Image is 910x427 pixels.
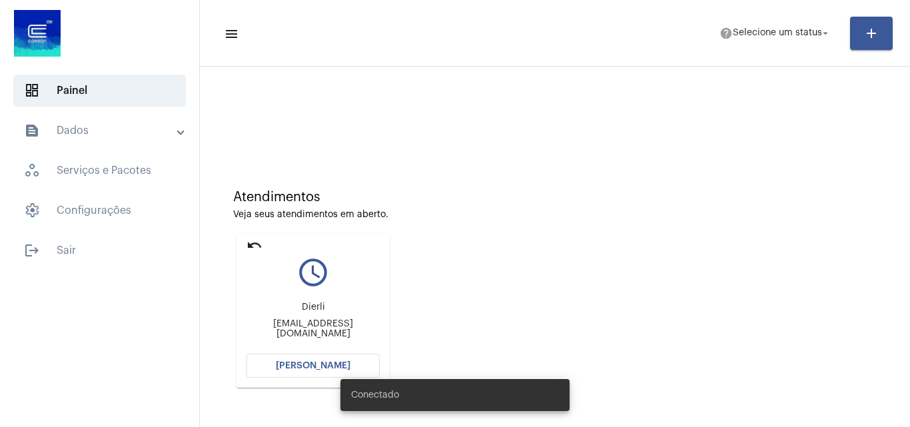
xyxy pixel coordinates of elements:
[24,203,40,218] span: sidenav icon
[24,123,178,139] mat-panel-title: Dados
[246,354,380,378] button: [PERSON_NAME]
[24,163,40,179] span: sidenav icon
[8,115,199,147] mat-expansion-panel-header: sidenav iconDados
[24,123,40,139] mat-icon: sidenav icon
[246,302,380,312] div: Dierli
[13,155,186,187] span: Serviços e Pacotes
[719,27,733,40] mat-icon: help
[711,20,839,47] button: Selecione um status
[351,388,399,402] span: Conectado
[246,237,262,253] mat-icon: undo
[224,26,237,42] mat-icon: sidenav icon
[24,242,40,258] mat-icon: sidenav icon
[733,29,822,38] span: Selecione um status
[233,210,877,220] div: Veja seus atendimentos em aberto.
[819,27,831,39] mat-icon: arrow_drop_down
[13,195,186,226] span: Configurações
[233,190,877,205] div: Atendimentos
[11,7,64,60] img: d4669ae0-8c07-2337-4f67-34b0df7f5ae4.jpeg
[13,75,186,107] span: Painel
[246,319,380,339] div: [EMAIL_ADDRESS][DOMAIN_NAME]
[13,234,186,266] span: Sair
[863,25,879,41] mat-icon: add
[276,361,350,370] span: [PERSON_NAME]
[24,83,40,99] span: sidenav icon
[246,256,380,289] mat-icon: query_builder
